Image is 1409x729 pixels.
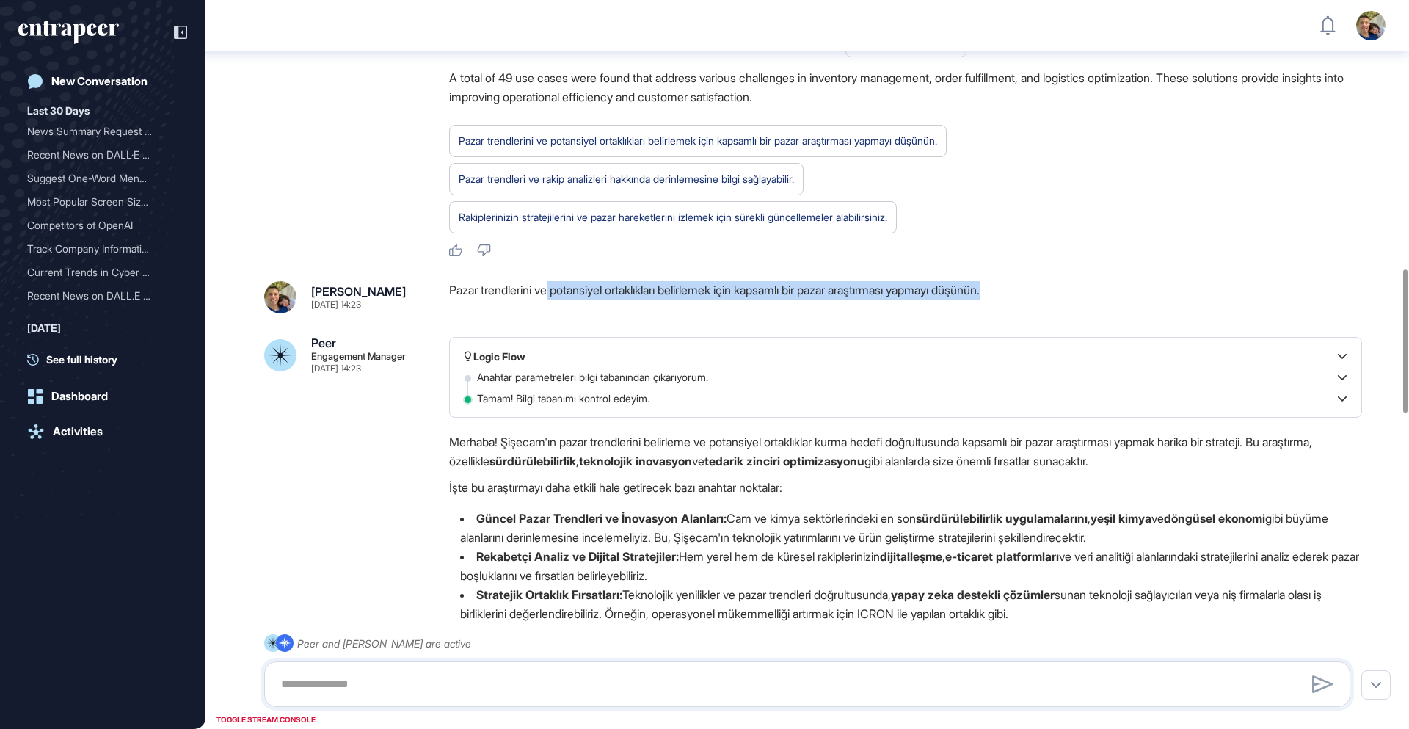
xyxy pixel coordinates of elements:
[27,214,178,237] div: Competitors of OpenAI
[477,370,723,385] p: Anahtar parametreleri bilgi tabanından çıkarıyorum.
[476,625,702,640] strong: Lojistik ve Tedarik Zinciri Optimizasyonu:
[264,281,296,313] img: 6814c6b634e6c13921c780ad.png
[449,509,1362,547] li: Cam ve kimya sektörlerindeki en son , ve gibi büyüme alanlarını derinlemesine incelemeliyiz. Bu, ...
[27,261,178,284] div: Current Trends in Cyber Security Analysis
[311,337,336,349] div: Peer
[51,390,108,403] div: Dashboard
[880,549,942,564] strong: dijitalleşme
[27,120,178,143] div: News Summary Request for Last Month
[489,454,576,468] strong: sürdürülebilirlik
[46,352,117,367] span: See full history
[213,711,319,729] div: TOGGLE STREAM CONSOLE
[1091,511,1151,526] strong: yeşil kimya
[18,67,187,96] a: New Conversation
[18,21,119,44] div: entrapeer-logo
[1164,511,1265,526] strong: döngüsel ekonomi
[27,352,187,367] a: See full history
[477,391,664,406] p: Tamam! Bilgi tabanımı kontrol edeyim.
[476,587,622,602] strong: Stratejik Ortaklık Fırsatları:
[1356,11,1386,40] img: user-avatar
[27,237,167,261] div: Track Company Information...
[27,237,178,261] div: Track Company Information for Gartner
[311,364,361,373] div: [DATE] 14:23
[51,75,148,88] div: New Conversation
[476,511,727,526] strong: Güncel Pazar Trendleri ve İnovasyon Alanları:
[53,425,103,438] div: Activities
[449,547,1362,585] li: Hem yerel hem de küresel rakiplerinizin , ve veri analitiği alanlarındaki stratejilerini analiz e...
[27,284,167,308] div: Recent News on DALL.E fro...
[579,454,692,468] strong: teknolojik inovasyon
[297,634,471,653] div: Peer and [PERSON_NAME] are active
[459,131,937,150] div: Pazar trendlerini ve potansiyel ortaklıkları belirlemek için kapsamlı bir pazar araştırması yapma...
[449,623,1362,661] li: ABD'deki doğal soda külü yatırımlarınız gibi projelerde, [PERSON_NAME] Grubu ile yapılan liman iş...
[449,585,1362,623] li: Teknolojik yenilikler ve pazar trendleri doğrultusunda, sunan teknoloji sağlayıcıları veya niş fi...
[27,338,178,361] div: Competitors of OpenAI
[27,190,178,214] div: Most Popular Screen Sizes in 2025
[449,281,1362,313] div: Pazar trendlerini ve potansiyel ortaklıkları belirlemek için kapsamlı bir pazar araştırması yapma...
[311,300,361,309] div: [DATE] 14:23
[27,143,178,167] div: Recent News on DALL·E from the Past Two Months
[891,587,1055,602] strong: yapay zeka destekli çözümler
[27,284,178,308] div: Recent News on DALL.E from the Past Two Months
[27,190,167,214] div: Most Popular Screen Sizes...
[449,68,1362,106] p: A total of 49 use cases were found that address various challenges in inventory management, order...
[27,214,167,237] div: Competitors of OpenAI
[704,454,864,468] strong: tedarik zinciri optimizasyonu
[18,417,187,446] a: Activities
[27,167,178,190] div: Suggest One-Word Menu Names for Execu-Flow Page
[27,261,167,284] div: Current Trends in Cyber S...
[476,549,679,564] strong: Rekabetçi Analiz ve Dijital Stratejiler:
[311,352,406,361] div: Engagement Manager
[27,167,167,190] div: Suggest One-Word Menu Nam...
[27,120,167,143] div: News Summary Request for ...
[27,143,167,167] div: Recent News on DALL·E fro...
[449,478,1362,497] p: İşte bu araştırmayı daha etkili hale getirecek bazı anahtar noktalar:
[449,432,1362,471] p: Merhaba! Şişecam'ın pazar trendlerini belirleme ve potansiyel ortaklıklar kurma hedefi doğrultusu...
[916,511,1088,526] strong: sürdürülebilirlik uygulamalarını
[459,208,887,227] div: Rakiplerinizin stratejilerini ve pazar hareketlerini izlemek için sürekli güncellemeler alabilirs...
[945,549,1059,564] strong: e-ticaret platformları
[27,338,167,361] div: Competitors of OpenAI
[18,382,187,411] a: Dashboard
[459,170,794,189] div: Pazar trendleri ve rakip analizleri hakkında derinlemesine bilgi sağlayabilir.
[27,102,90,120] div: Last 30 Days
[465,349,525,363] div: Logic Flow
[27,319,61,337] div: [DATE]
[311,286,406,297] div: [PERSON_NAME]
